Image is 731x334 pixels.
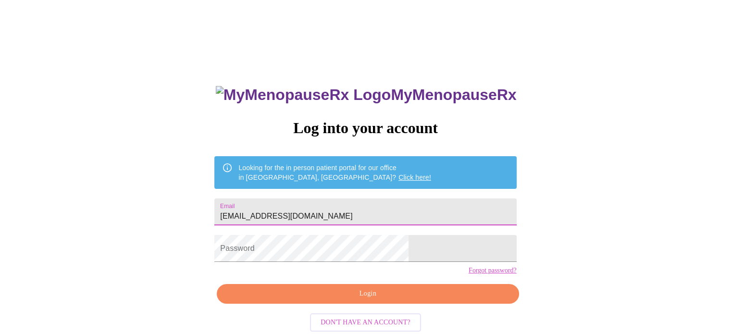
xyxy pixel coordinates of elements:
[308,317,423,325] a: Don't have an account?
[228,288,508,300] span: Login
[398,173,431,181] a: Click here!
[310,313,421,332] button: Don't have an account?
[321,317,410,329] span: Don't have an account?
[216,86,517,104] h3: MyMenopauseRx
[238,159,431,186] div: Looking for the in person patient portal for our office in [GEOGRAPHIC_DATA], [GEOGRAPHIC_DATA]?
[469,267,517,274] a: Forgot password?
[214,119,516,137] h3: Log into your account
[216,86,391,104] img: MyMenopauseRx Logo
[217,284,519,304] button: Login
